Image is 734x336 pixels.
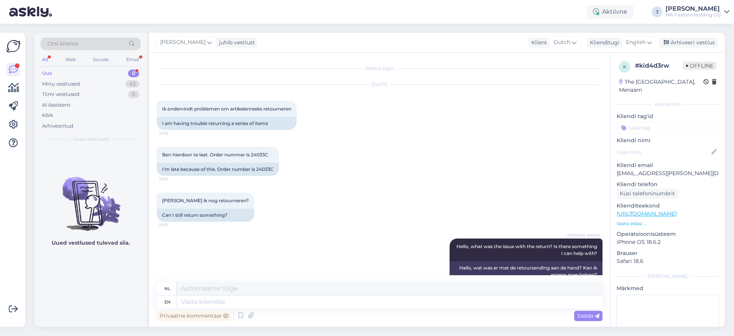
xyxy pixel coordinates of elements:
[157,163,279,176] div: I'm late because of this. Order number is 24033C
[128,70,139,77] div: 0
[554,38,570,47] span: Dutch
[617,188,678,199] div: Küsi telefoninumbrit
[157,65,602,72] div: Vestlus algas
[617,122,719,133] input: Lisa tag
[617,284,719,292] p: Märkmed
[666,12,721,18] div: MA Fashion Holding OÜ
[157,209,254,222] div: Can I still return something?
[6,39,21,54] img: Askly Logo
[617,273,719,280] div: [PERSON_NAME]
[34,163,147,232] img: No chats
[125,80,139,88] div: 43
[617,136,719,144] p: Kliendi nimi
[577,312,599,319] span: Saada
[42,112,53,119] div: Kõik
[47,40,78,48] span: Otsi kliente
[652,6,663,17] div: J
[456,243,598,256] span: Hello, what was the issue with the return? Is there something I can help with?
[164,282,171,295] div: nl
[216,39,255,47] div: juhib vestlust
[159,130,188,136] span: 15:56
[666,6,721,12] div: [PERSON_NAME]
[617,202,719,210] p: Klienditeekond
[128,91,139,98] div: 0
[666,6,729,18] a: [PERSON_NAME]MA Fashion Holding OÜ
[42,101,70,109] div: AI Assistent
[587,5,633,19] div: Aktiivne
[626,38,646,47] span: English
[157,117,297,130] div: I am having trouble returning a series of items
[587,39,619,47] div: Klienditugi
[617,101,719,108] div: Kliendi info
[159,176,188,182] span: 15:57
[42,91,80,98] div: Tiimi vestlused
[42,80,80,88] div: Minu vestlused
[623,64,627,70] span: k
[41,55,49,65] div: All
[617,148,710,156] input: Lisa nimi
[528,39,547,47] div: Klient
[617,238,719,246] p: iPhone OS 18.6.2
[617,161,719,169] p: Kliendi email
[164,295,171,308] div: en
[162,152,268,157] span: Ben hierdoor te laat. Order nummer is 24033C
[617,112,719,120] p: Kliendi tag'id
[635,61,683,70] div: # kid4d3rw
[159,222,188,228] span: 15:57
[160,38,206,47] span: [PERSON_NAME]
[52,239,130,247] p: Uued vestlused tulevad siia.
[42,122,73,130] div: Arhiveeritud
[450,261,602,281] div: Hallo, wat was er met de retourzending aan de hand? Kan ik ergens mee helpen?
[659,37,718,48] div: Arhiveeri vestlus
[617,180,719,188] p: Kliendi telefon
[617,210,677,217] a: [URL][DOMAIN_NAME]
[617,220,719,227] p: Vaata edasi ...
[157,81,602,88] div: [DATE]
[125,55,141,65] div: Email
[162,198,249,203] span: [PERSON_NAME] ik nog retourneren?
[42,70,52,77] div: Uus
[619,78,703,94] div: The [GEOGRAPHIC_DATA], Menaam
[162,106,291,112] span: Ik ondervindt problemen om artikelenreeks retourneren
[157,311,231,321] div: Privaatne kommentaar
[617,230,719,238] p: Operatsioonisüsteem
[567,232,600,238] span: [PERSON_NAME]
[73,136,109,143] span: Uued vestlused
[64,55,77,65] div: Web
[617,169,719,177] p: [EMAIL_ADDRESS][PERSON_NAME][DOMAIN_NAME]
[617,249,719,257] p: Brauser
[91,55,110,65] div: Socials
[617,257,719,265] p: Safari 18.6
[683,62,716,70] span: Offline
